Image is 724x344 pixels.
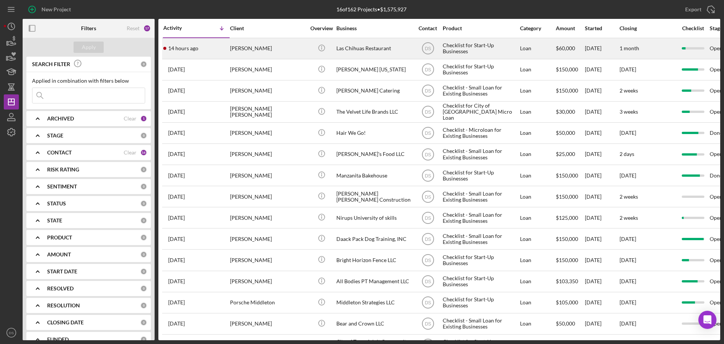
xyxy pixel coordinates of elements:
div: Loan [520,39,555,59]
div: $150,000 [556,165,584,185]
button: Apply [74,42,104,53]
div: Loan [520,102,555,122]
div: [PERSON_NAME] [230,144,305,164]
time: [DATE] [620,278,636,284]
b: ARCHIVED [47,116,74,122]
b: RESOLVED [47,285,74,292]
time: [DATE] [620,320,636,327]
div: [PERSON_NAME]'s Food LLC [336,144,412,164]
div: Loan [520,229,555,249]
time: 2025-08-14 03:32 [168,45,198,51]
div: [PERSON_NAME] [230,250,305,270]
text: DS [9,331,14,335]
div: Checklist [677,25,709,31]
div: $30,000 [556,102,584,122]
div: 0 [140,61,147,68]
div: Clear [124,116,137,122]
div: [PERSON_NAME] [230,123,305,143]
b: Filters [81,25,96,31]
div: [PERSON_NAME] [230,229,305,249]
div: Checklist for Start-Up Businesses [443,39,518,59]
div: [DATE] [585,229,619,249]
div: [DATE] [585,60,619,80]
div: [DATE] [585,187,619,207]
div: Closing [620,25,676,31]
div: Loan [520,60,555,80]
time: 2025-06-03 18:26 [168,299,185,305]
div: Overview [307,25,336,31]
text: DS [425,258,431,263]
button: DS [4,325,19,340]
div: 17 [143,25,151,32]
b: START DATE [47,268,77,275]
time: 2025-07-26 01:15 [168,109,185,115]
div: Started [585,25,619,31]
div: 0 [140,251,147,258]
div: Export [685,2,701,17]
div: Middleton Strategies LLC [336,293,412,313]
div: Checklist - Small Loan for Existing Businesses [443,81,518,101]
div: Checklist for Start-Up Businesses [443,293,518,313]
div: Checklist for City of [GEOGRAPHIC_DATA] Micro Loan [443,102,518,122]
div: 16 [140,149,147,156]
div: 0 [140,319,147,326]
div: $50,000 [556,123,584,143]
b: CLOSING DATE [47,319,84,325]
time: 2025-07-28 18:46 [168,66,185,73]
text: DS [425,321,431,327]
text: DS [425,215,431,221]
div: 0 [140,336,147,343]
div: Loan [520,81,555,101]
div: [PERSON_NAME] Catering [336,81,412,101]
div: [DATE] [585,250,619,270]
div: [PERSON_NAME] [230,81,305,101]
div: 0 [140,200,147,207]
div: Loan [520,293,555,313]
time: 1 month [620,45,639,51]
div: Loan [520,165,555,185]
div: Applied in combination with filters below [32,78,145,84]
div: [DATE] [585,123,619,143]
div: [DATE] [585,144,619,164]
div: 0 [140,132,147,139]
div: All Bodies PT Management LLC [336,271,412,292]
div: [DATE] [585,208,619,228]
time: 2 weeks [620,87,638,94]
div: $150,000 [556,250,584,270]
text: DS [425,88,431,94]
b: SENTIMENT [47,184,77,190]
div: $150,000 [556,81,584,101]
div: [PERSON_NAME] [PERSON_NAME] Construction [336,187,412,207]
b: STATUS [47,201,66,207]
div: Porsche Middleton [230,293,305,313]
div: Apply [82,42,96,53]
time: 2025-06-19 21:10 [168,278,185,284]
b: FUNDED [47,336,69,342]
text: DS [425,173,431,178]
div: Checklist for Start-Up Businesses [443,271,518,292]
button: Export [678,2,720,17]
div: Daack Pack Dog Training, INC [336,229,412,249]
time: 2025-07-28 17:39 [168,88,185,94]
text: DS [425,194,431,199]
b: PRODUCT [47,234,72,241]
text: DS [425,110,431,115]
div: 0 [140,234,147,241]
div: Las Chihuas Restaurant [336,39,412,59]
div: Bright Horizon Fence LLC [336,250,412,270]
div: [DATE] [585,314,619,334]
time: 2025-06-30 05:14 [168,257,185,263]
time: 3 weeks [620,108,638,115]
div: $25,000 [556,144,584,164]
div: The Velvet Life Brands LLC [336,102,412,122]
div: [DATE] [585,81,619,101]
div: 0 [140,183,147,190]
div: Checklist - Small Loan for Existing Businesses [443,187,518,207]
div: Category [520,25,555,31]
text: DS [425,131,431,136]
b: RESOLUTION [47,302,80,309]
div: [DATE] [585,165,619,185]
div: New Project [41,2,71,17]
div: Checklist - Small Loan for Existing Businesses [443,229,518,249]
time: 2025-07-13 17:55 [168,215,185,221]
